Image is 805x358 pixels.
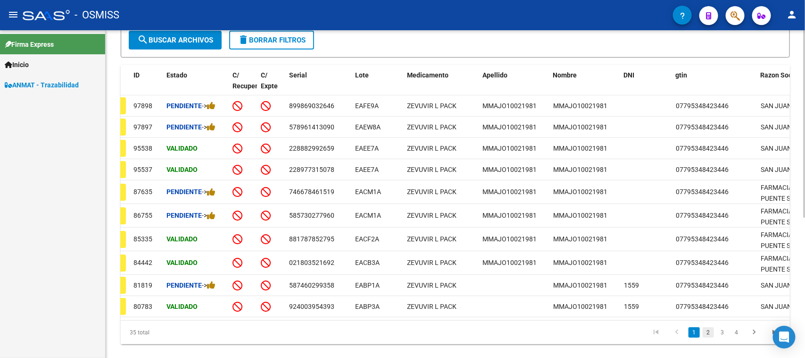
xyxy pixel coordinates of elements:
span: 07795348423446 [676,188,729,196]
span: Nombre [553,71,577,79]
strong: Pendiente [166,281,202,289]
strong: Validado [166,259,198,266]
span: EABP3A [355,303,380,310]
span: Estado [166,71,187,79]
span: 07795348423446 [676,166,729,173]
li: page 4 [730,324,744,341]
strong: Validado [166,145,198,152]
span: C/ Expte [261,71,278,90]
span: 80783 [133,303,152,310]
span: Razon Social [761,71,800,79]
span: EAEW8A [355,123,381,131]
a: go to last page [766,327,784,338]
datatable-header-cell: Nombre [549,65,620,107]
span: Serial [289,71,307,79]
span: 587460299358 [289,281,334,289]
span: MMAJO10021981 [482,166,537,173]
span: MMAJO10021981 [482,145,537,152]
span: EACM1A [355,212,381,219]
datatable-header-cell: C/ Recupero [229,65,257,107]
span: - OSMISS [75,5,119,26]
mat-icon: person [786,9,797,20]
div: 35 total [121,321,253,344]
span: MMAJO10021981 [482,188,537,196]
span: 1559 [624,281,639,289]
span: 07795348423446 [676,235,729,243]
datatable-header-cell: C/ Expte [257,65,285,107]
span: MMAJO10021981 [482,102,537,110]
span: ID [133,71,140,79]
span: ZEVUVIR L PACK [407,188,456,196]
span: EAEE7A [355,145,379,152]
span: MMAJO10021981 [482,212,537,219]
span: 881787852795 [289,235,334,243]
span: ZEVUVIR L PACK [407,303,456,310]
span: MMAJO10021981 [553,212,607,219]
a: 1 [689,327,700,338]
span: MMAJO10021981 [553,259,607,266]
span: 95537 [133,166,152,173]
strong: Validado [166,166,198,173]
span: EAEE7A [355,166,379,173]
span: EAFE9A [355,102,379,110]
mat-icon: search [137,34,149,45]
span: 899869032646 [289,102,334,110]
span: ZEVUVIR L PACK [407,281,456,289]
span: ANMAT - Trazabilidad [5,80,79,90]
span: Inicio [5,60,29,70]
span: -> [202,123,216,131]
span: 578961413090 [289,123,334,131]
strong: Validado [166,303,198,310]
span: MMAJO10021981 [553,166,607,173]
span: 86755 [133,212,152,219]
button: Buscar Archivos [129,31,222,50]
a: go to first page [647,327,665,338]
span: MMAJO10021981 [553,145,607,152]
span: 585730277960 [289,212,334,219]
mat-icon: menu [8,9,19,20]
span: EACM1A [355,188,381,196]
span: 85335 [133,235,152,243]
span: Lote [355,71,369,79]
span: 97897 [133,123,152,131]
span: C/ Recupero [232,71,261,90]
strong: Pendiente [166,188,202,196]
span: ZEVUVIR L PACK [407,212,456,219]
span: MMAJO10021981 [553,102,607,110]
span: ZEVUVIR L PACK [407,259,456,266]
span: Borrar Filtros [238,36,306,44]
datatable-header-cell: ID [130,65,163,107]
span: ZEVUVIR L PACK [407,235,456,243]
span: 746678461519 [289,188,334,196]
strong: Pendiente [166,212,202,219]
span: 924003954393 [289,303,334,310]
mat-icon: delete [238,34,249,45]
li: page 1 [687,324,701,341]
span: MMAJO10021981 [482,259,537,266]
span: MMAJO10021981 [553,281,607,289]
span: EABP1A [355,281,380,289]
span: 07795348423446 [676,259,729,266]
a: go to previous page [668,327,686,338]
span: 07795348423446 [676,281,729,289]
strong: Pendiente [166,102,202,110]
datatable-header-cell: Lote [351,65,403,107]
span: 1559 [624,303,639,310]
span: MMAJO10021981 [553,235,607,243]
span: gtin [676,71,688,79]
span: Firma Express [5,39,54,50]
span: 87635 [133,188,152,196]
strong: Validado [166,235,198,243]
span: EACB3A [355,259,380,266]
span: ZEVUVIR L PACK [407,102,456,110]
span: EACF2A [355,235,379,243]
li: page 3 [715,324,730,341]
span: -> [202,102,216,110]
span: ZEVUVIR L PACK [407,123,456,131]
span: 07795348423446 [676,303,729,310]
span: 81819 [133,281,152,289]
span: MMAJO10021981 [553,303,607,310]
span: DNI [624,71,635,79]
a: 2 [703,327,714,338]
span: 07795348423446 [676,145,729,152]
